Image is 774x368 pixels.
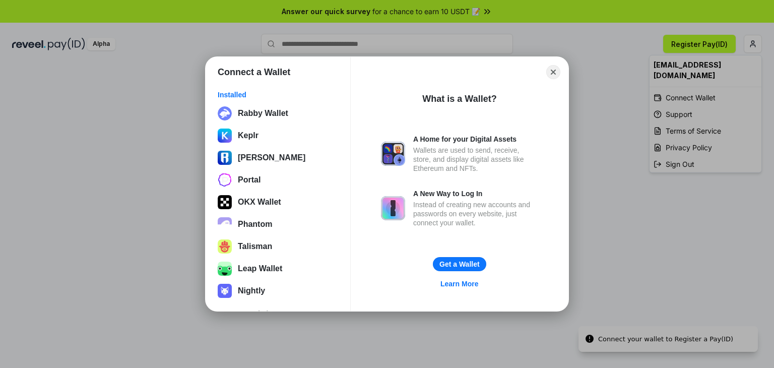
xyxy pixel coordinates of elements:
[238,153,305,162] div: [PERSON_NAME]
[381,142,405,166] img: svg+xml,%3Csvg%20xmlns%3D%22http%3A%2F%2Fwww.w3.org%2F2000%2Fsvg%22%20fill%3D%22none%22%20viewBox...
[218,129,232,143] img: ByMCUfJCc2WaAAAAAElFTkSuQmCC
[238,175,261,185] div: Portal
[413,189,538,198] div: A New Way to Log In
[215,214,341,234] button: Phantom
[218,151,232,165] img: svg%3E%0A
[433,257,486,271] button: Get a Wallet
[215,103,341,124] button: Rabby Wallet
[218,217,232,231] img: epq2vO3P5aLWl15yRS7Q49p1fHTx2Sgh99jU3kfXv7cnPATIVQHAx5oQs66JWv3SWEjHOsb3kKgmE5WNBxBId7C8gm8wEgOvz...
[215,148,341,168] button: [PERSON_NAME]
[215,281,341,301] button: Nightly
[218,309,338,318] div: Recommended
[413,135,538,144] div: A Home for your Digital Assets
[434,277,484,290] a: Learn More
[218,195,232,209] img: 5VZ71FV6L7PA3gg3tXrdQ+DgLhC+75Wq3no69P3MC0NFQpx2lL04Ql9gHK1bRDjsSBIvScBnDTk1WrlGIZBorIDEYJj+rhdgn...
[218,90,338,99] div: Installed
[238,109,288,118] div: Rabby Wallet
[546,65,560,79] button: Close
[238,264,282,273] div: Leap Wallet
[413,146,538,173] div: Wallets are used to send, receive, store, and display digital assets like Ethereum and NFTs.
[238,242,272,251] div: Talisman
[218,284,232,298] img: svg+xml;base64,PD94bWwgdmVyc2lvbj0iMS4wIiBlbmNvZGluZz0idXRmLTgiPz4NCjwhLS0gR2VuZXJhdG9yOiBBZG9iZS...
[215,236,341,257] button: Talisman
[238,286,265,295] div: Nightly
[218,173,232,187] img: svg+xml;base64,PHN2ZyB3aWR0aD0iMjYiIGhlaWdodD0iMjYiIHZpZXdCb3g9IjAgMCAyNiAyNiIgZmlsbD0ibm9uZSIgeG...
[422,93,496,105] div: What is a Wallet?
[218,262,232,276] img: z+3L+1FxxXUeUMECPaK8gprIwhdlxV+hQdAXuUyJwW6xfJRlUUBFGbLJkqNlJgXjn6ghaAaYmDimBFRMSIqKAGPGvqu25lMm1...
[238,220,272,229] div: Phantom
[215,126,341,146] button: Keplr
[218,239,232,254] img: svg+xml;base64,PHN2ZyB3aWR0aD0iMTI4IiBoZWlnaHQ9IjEyOCIgdmlld0JveD0iMCAwIDEyOCAxMjgiIHhtbG5zPSJodH...
[215,259,341,279] button: Leap Wallet
[215,170,341,190] button: Portal
[218,106,232,120] img: svg+xml;base64,PHN2ZyB3aWR0aD0iMzIiIGhlaWdodD0iMzIiIHZpZXdCb3g9IjAgMCAzMiAzMiIgZmlsbD0ibm9uZSIgeG...
[238,198,281,207] div: OKX Wallet
[238,131,259,140] div: Keplr
[218,66,290,78] h1: Connect a Wallet
[439,260,480,269] div: Get a Wallet
[440,279,478,288] div: Learn More
[215,192,341,212] button: OKX Wallet
[381,196,405,220] img: svg+xml,%3Csvg%20xmlns%3D%22http%3A%2F%2Fwww.w3.org%2F2000%2Fsvg%22%20fill%3D%22none%22%20viewBox...
[413,200,538,227] div: Instead of creating new accounts and passwords on every website, just connect your wallet.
